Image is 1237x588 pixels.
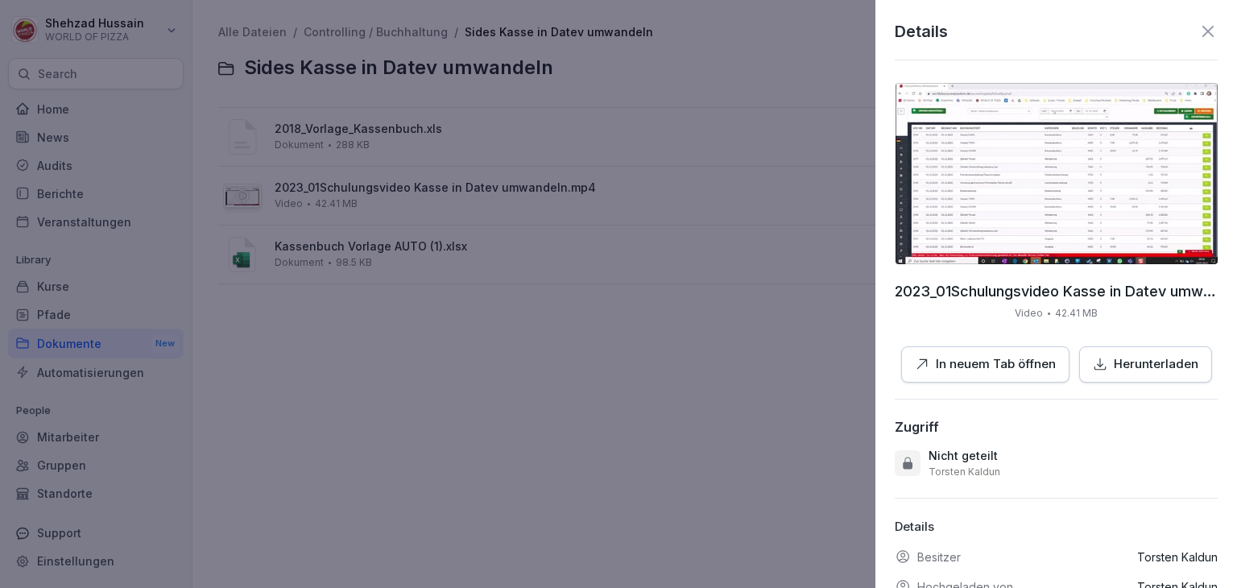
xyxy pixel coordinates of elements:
[1079,346,1212,383] button: Herunterladen
[936,355,1056,374] p: In neuem Tab öffnen
[895,419,939,435] div: Zugriff
[895,518,1218,536] p: Details
[901,346,1069,383] button: In neuem Tab öffnen
[895,284,1218,300] p: 2023_01Schulungsvideo Kasse in Datev umwandeln.mp4
[1137,549,1218,565] p: Torsten Kaldun
[895,19,948,43] p: Details
[917,549,961,565] p: Besitzer
[896,83,1218,264] img: thumbnail
[1114,355,1198,374] p: Herunterladen
[1055,306,1098,321] p: 42.41 MB
[929,448,998,464] p: Nicht geteilt
[929,466,1000,478] p: Torsten Kaldun
[1015,306,1043,321] p: Video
